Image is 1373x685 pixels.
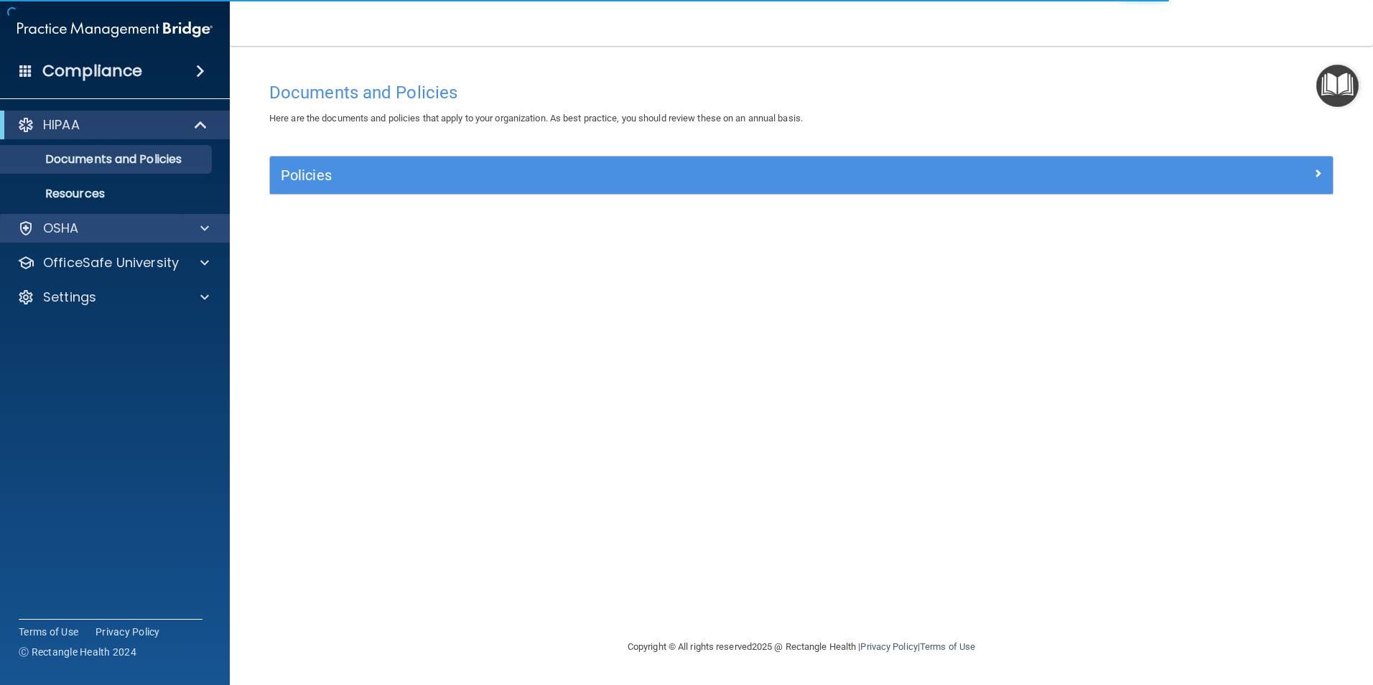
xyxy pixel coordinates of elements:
img: PMB logo [17,15,213,44]
a: Privacy Policy [860,641,917,652]
a: Terms of Use [920,641,975,652]
h4: Documents and Policies [269,83,1334,102]
p: HIPAA [43,116,80,134]
span: Here are the documents and policies that apply to your organization. As best practice, you should... [269,113,803,124]
a: Privacy Policy [96,625,160,639]
p: OSHA [43,220,79,237]
p: OfficeSafe University [43,254,179,271]
a: HIPAA [17,116,208,134]
button: Open Resource Center [1316,65,1359,107]
h5: Policies [281,167,1056,183]
a: Settings [17,289,209,306]
a: OSHA [17,220,209,237]
span: Ⓒ Rectangle Health 2024 [19,645,136,659]
p: Documents and Policies [9,152,205,167]
p: Settings [43,289,96,306]
div: Copyright © All rights reserved 2025 @ Rectangle Health | | [539,624,1064,670]
a: OfficeSafe University [17,254,209,271]
a: Terms of Use [19,625,78,639]
p: Resources [9,187,205,201]
a: Policies [281,164,1322,187]
h4: Compliance [42,61,142,81]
